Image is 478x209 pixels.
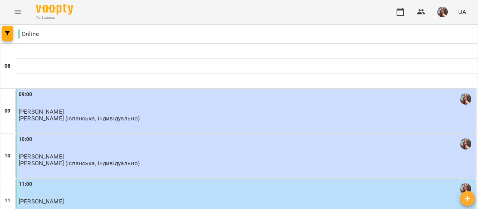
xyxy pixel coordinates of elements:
[36,15,73,20] span: For Business
[4,107,10,115] h6: 09
[19,90,32,99] label: 09:00
[455,5,469,19] button: UA
[18,30,39,39] p: Online
[4,197,10,205] h6: 11
[4,62,10,70] h6: 08
[460,138,471,150] img: Михайлик Альона Михайлівна (і)
[460,183,471,194] img: Михайлик Альона Михайлівна (і)
[437,7,448,17] img: 0ee1f4be303f1316836009b6ba17c5c5.jpeg
[36,4,73,15] img: Voopty Logo
[19,198,64,205] span: [PERSON_NAME]
[9,3,27,21] button: Menu
[19,135,32,144] label: 10:00
[19,108,64,115] span: [PERSON_NAME]
[460,93,471,105] img: Михайлик Альона Михайлівна (і)
[19,115,140,122] p: [PERSON_NAME] (іспанська, індивідуально)
[4,152,10,160] h6: 10
[19,180,32,188] label: 11:00
[458,8,466,16] span: UA
[19,160,140,166] p: [PERSON_NAME] (іспанська, індивідуально)
[460,191,475,206] button: Створити урок
[19,153,64,160] span: [PERSON_NAME]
